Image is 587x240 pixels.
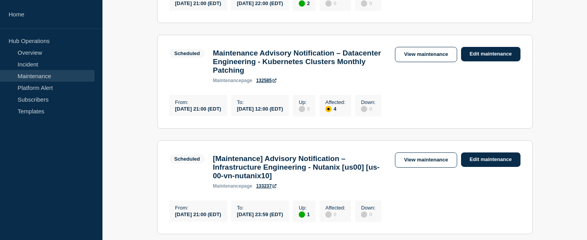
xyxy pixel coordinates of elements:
p: Affected : [325,205,345,211]
span: maintenance [213,78,241,83]
a: Edit maintenance [461,152,521,167]
a: Edit maintenance [461,47,521,61]
p: To : [237,99,283,105]
div: up [299,211,305,218]
span: maintenance [213,183,241,189]
p: From : [175,205,221,211]
div: disabled [299,106,305,112]
p: To : [237,205,283,211]
div: 0 [361,211,375,218]
div: [DATE] 21:00 (EDT) [175,105,221,112]
p: Down : [361,205,375,211]
div: 0 [361,105,375,112]
div: 0 [325,211,345,218]
p: page [213,78,252,83]
p: Up : [299,99,310,105]
div: affected [325,106,332,112]
div: disabled [361,211,367,218]
div: [DATE] 12:00 (EDT) [237,105,283,112]
p: Down : [361,99,375,105]
div: up [299,0,305,7]
p: Affected : [325,99,345,105]
p: From : [175,99,221,105]
a: View maintenance [395,47,457,62]
p: page [213,183,252,189]
div: Scheduled [174,156,200,162]
a: View maintenance [395,152,457,168]
div: 4 [325,105,345,112]
h3: [Maintenance] Advisory Notification – Infrastructure Engineering - Nutanix [us00] [us-00-vn-nutan... [213,154,387,180]
a: 132585 [256,78,276,83]
div: 1 [299,211,310,218]
div: disabled [325,211,332,218]
p: Up : [299,205,310,211]
div: [DATE] 21:00 (EDT) [175,211,221,217]
div: Scheduled [174,50,200,56]
div: disabled [325,0,332,7]
div: disabled [361,106,367,112]
div: [DATE] 23:59 (EDT) [237,211,283,217]
div: 0 [299,105,310,112]
h3: Maintenance Advisory Notification – Datacenter Engineering - Kubernetes Clusters Monthly Patching [213,49,387,75]
a: 133237 [256,183,276,189]
div: disabled [361,0,367,7]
